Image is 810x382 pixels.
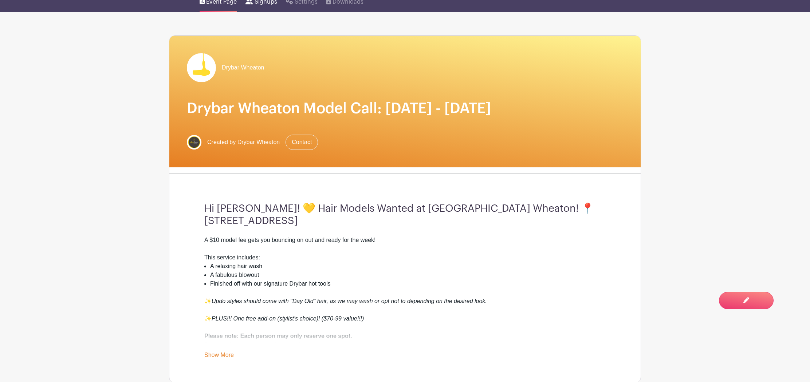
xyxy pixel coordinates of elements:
span: Drybar Wheaton [222,63,264,72]
li: A fabulous blowout [210,271,606,279]
span: Created by Drybar Wheaton [207,138,280,147]
em: Updo styles should come with "Day Old" hair, as we may wash or opt not to depending on the desire... [212,298,487,304]
img: DB%20WHEATON_IG%20Profile.jpg [187,135,201,150]
div: This service includes: [204,253,606,262]
div: Book quickly—these spots fill up fast! If no appointments are shown, it means they’ve already bee... [204,332,606,367]
a: Show More [204,352,234,361]
li: Finished off with our signature Drybar hot tools [210,279,606,297]
li: A relaxing hair wash [210,262,606,271]
h1: Drybar Wheaton Model Call: [DATE] - [DATE] [187,100,623,117]
img: drybar%20logo.png [187,53,216,82]
div: ✨ ✨ [204,297,606,332]
strong: Please note: Each person may only reserve one spot. [204,333,352,339]
h3: Hi [PERSON_NAME]! 💛 Hair Models Wanted at [GEOGRAPHIC_DATA] Wheaton! 📍 [STREET_ADDRESS] [204,203,606,227]
em: PLUS!!! One free add-on (stylist's choice)! ($70-99 value!!!) [212,315,364,322]
div: A $10 model fee gets you bouncing on out and ready for the week! [204,236,606,253]
a: Contact [286,135,318,150]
